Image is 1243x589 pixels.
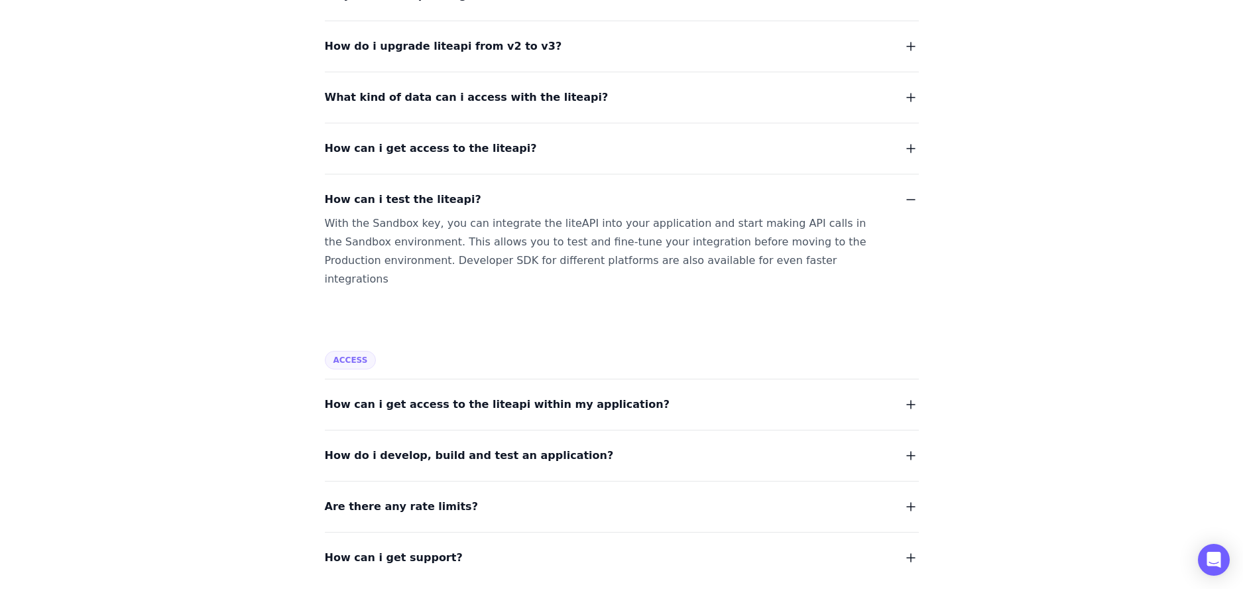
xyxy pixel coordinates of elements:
[325,497,478,516] span: Are there any rate limits?
[325,549,919,567] button: How can i get support?
[325,214,887,289] div: With the Sandbox key, you can integrate the liteAPI into your application and start making API ca...
[325,395,919,414] button: How can i get access to the liteapi within my application?
[325,446,919,465] button: How do i develop, build and test an application?
[325,139,919,158] button: How can i get access to the liteapi?
[325,497,919,516] button: Are there any rate limits?
[325,395,670,414] span: How can i get access to the liteapi within my application?
[325,139,537,158] span: How can i get access to the liteapi?
[325,37,919,56] button: How do i upgrade liteapi from v2 to v3?
[325,190,919,209] button: How can i test the liteapi?
[325,446,614,465] span: How do i develop, build and test an application?
[1198,544,1230,576] div: Open Intercom Messenger
[325,549,463,567] span: How can i get support?
[325,37,562,56] span: How do i upgrade liteapi from v2 to v3?
[325,88,919,107] button: What kind of data can i access with the liteapi?
[325,88,609,107] span: What kind of data can i access with the liteapi?
[325,190,481,209] span: How can i test the liteapi?
[325,351,377,369] span: Access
